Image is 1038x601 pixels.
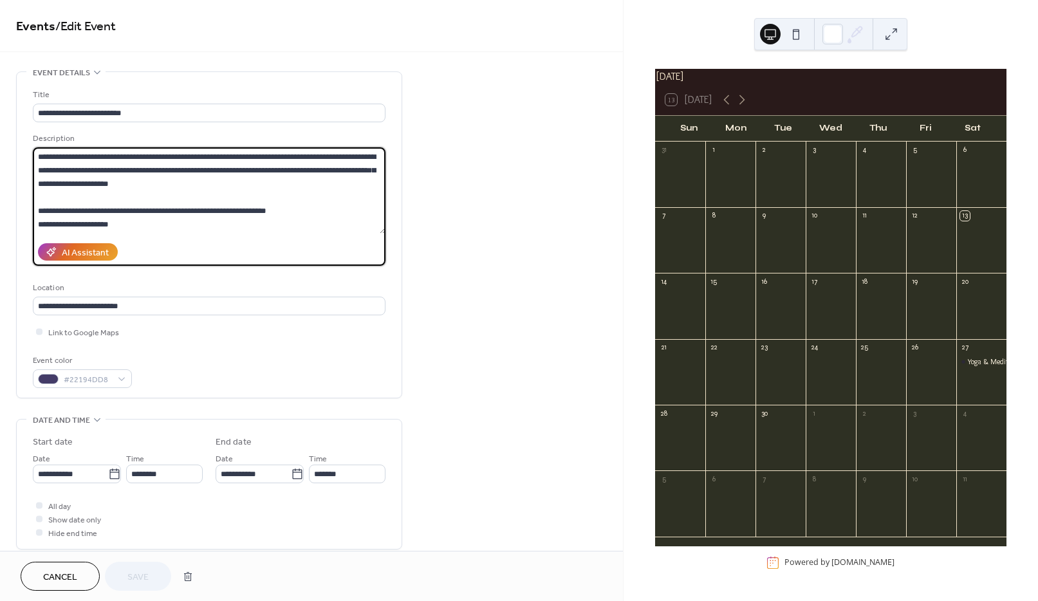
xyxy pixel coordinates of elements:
div: 4 [960,409,970,418]
span: / Edit Event [55,14,116,39]
div: Mon [712,116,759,142]
button: Cancel [21,562,100,591]
span: Link to Google Maps [48,326,119,340]
div: 8 [709,211,719,221]
div: Description [33,132,383,145]
div: 25 [860,343,869,353]
span: Time [126,452,144,466]
div: 6 [709,474,719,484]
div: [DATE] [655,69,1006,84]
div: 7 [759,474,769,484]
div: Thu [855,116,902,142]
div: 21 [659,343,669,353]
div: 7 [659,211,669,221]
div: 17 [810,277,819,286]
div: Sun [665,116,712,142]
div: 9 [759,211,769,221]
div: Event color [33,354,129,367]
div: 22 [709,343,719,353]
span: Show date only [48,513,101,527]
div: 5 [659,474,669,484]
div: 5 [910,145,920,155]
div: 3 [810,145,819,155]
div: 8 [810,474,819,484]
div: 23 [759,343,769,353]
div: 1 [810,409,819,418]
div: AI Assistant [62,246,109,260]
div: 27 [960,343,970,353]
div: Start date [33,436,73,449]
div: End date [216,436,252,449]
div: 10 [810,211,819,221]
div: 2 [860,409,869,418]
div: 2 [759,145,769,155]
div: Sat [949,116,996,142]
span: Event details [33,66,90,80]
div: 6 [960,145,970,155]
div: 12 [910,211,920,221]
span: Time [309,452,327,466]
div: 26 [910,343,920,353]
span: Date and time [33,414,90,427]
span: Date [33,452,50,466]
div: 28 [659,409,669,418]
span: Date [216,452,233,466]
span: All day [48,500,71,513]
div: 19 [910,277,920,286]
div: 18 [860,277,869,286]
div: 1 [709,145,719,155]
div: 14 [659,277,669,286]
div: 16 [759,277,769,286]
div: 20 [960,277,970,286]
a: [DOMAIN_NAME] [831,557,894,568]
div: Location [33,281,383,295]
div: 13 [960,211,970,221]
div: 4 [860,145,869,155]
span: #22194DD8 [64,373,111,387]
div: 9 [860,474,869,484]
span: Hide end time [48,527,97,541]
span: Cancel [43,571,77,584]
div: Fri [902,116,949,142]
button: AI Assistant [38,243,118,261]
div: 10 [910,474,920,484]
div: 31 [659,145,669,155]
a: Events [16,14,55,39]
div: 3 [910,409,920,418]
div: 30 [759,409,769,418]
div: 24 [810,343,819,353]
div: Yoga & Meditation @ Mobtown Ballroom and Café [956,356,1006,367]
div: 15 [709,277,719,286]
div: 11 [860,211,869,221]
div: Title [33,88,383,102]
div: 11 [960,474,970,484]
div: Wed [807,116,854,142]
div: 29 [709,409,719,418]
div: Powered by [784,557,894,568]
div: Tue [760,116,807,142]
